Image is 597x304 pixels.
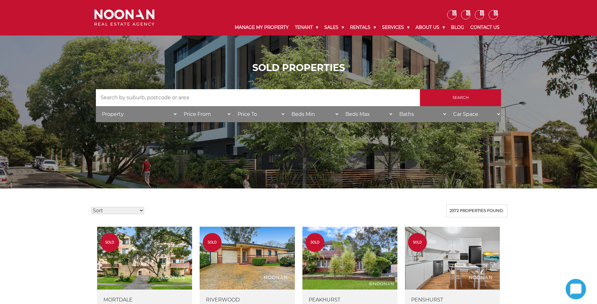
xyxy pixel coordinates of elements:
[100,240,119,245] span: sold
[292,19,321,35] a: Tenant
[412,19,448,35] a: About Us
[94,9,154,26] img: Noonan Real Estate Agency
[91,207,144,214] select: Sort Listings
[306,240,324,245] span: sold
[467,19,503,35] a: Contact Us
[96,89,420,106] input: Search by suburb, postcode or area
[420,89,501,106] input: Search
[96,62,501,73] h1: Sold Properties
[321,19,347,35] a: Sales
[448,19,467,35] a: Blog
[203,240,222,245] span: sold
[379,19,412,35] a: Services
[347,19,379,35] a: Rentals
[446,204,507,217] div: 2572 properties found.
[232,19,292,35] a: Manage My Property
[408,240,427,245] span: sold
